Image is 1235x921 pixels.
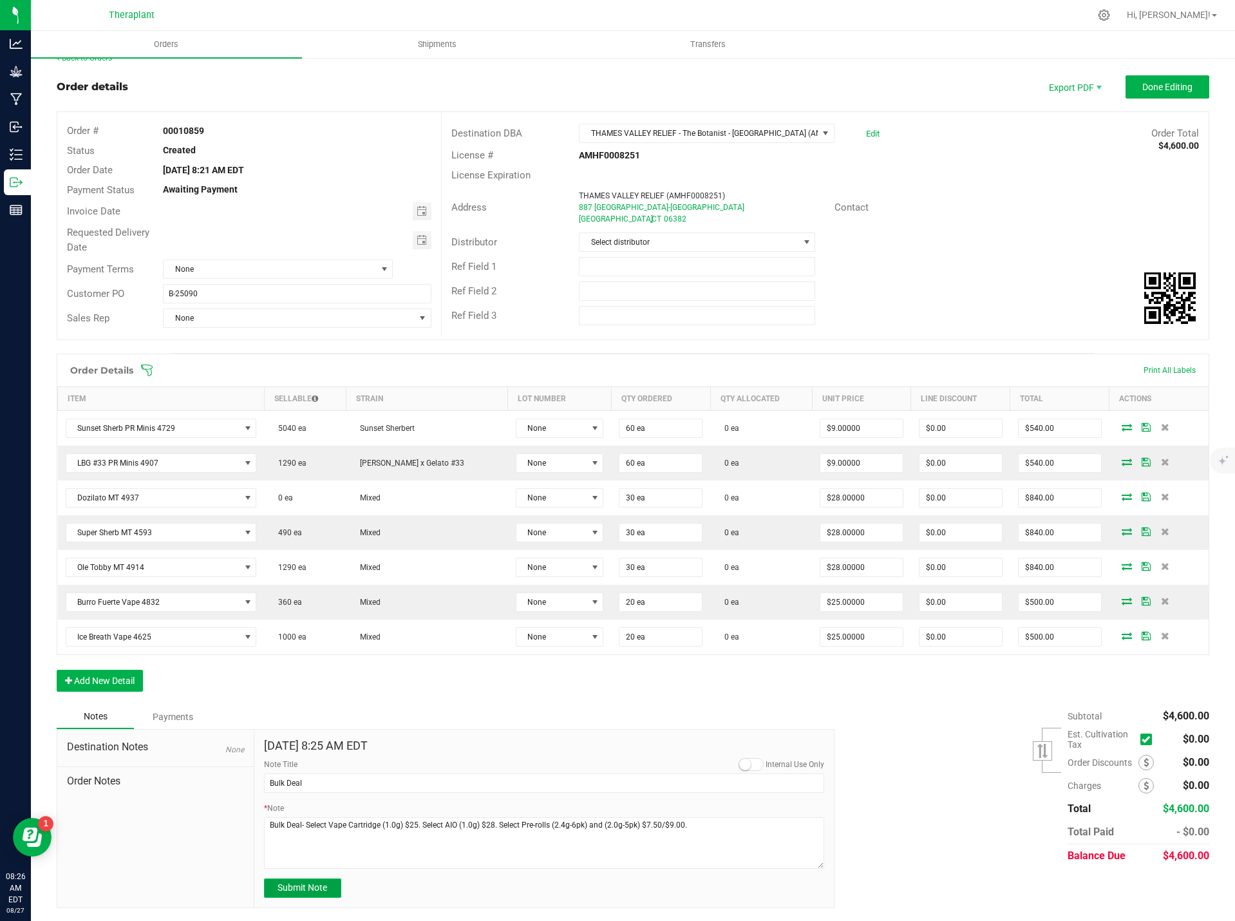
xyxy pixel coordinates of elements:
[1183,733,1209,745] span: $0.00
[710,387,812,411] th: Qty Allocated
[1068,729,1135,750] span: Est. Cultivation Tax
[820,524,903,542] input: 0
[718,528,739,537] span: 0 ea
[10,37,23,50] inline-svg: Analytics
[664,214,686,223] span: 06382
[820,593,903,611] input: 0
[10,176,23,189] inline-svg: Outbound
[1136,527,1156,535] span: Save Order Detail
[272,528,302,537] span: 490 ea
[919,628,1002,646] input: 0
[163,126,204,136] strong: 00010859
[516,628,587,646] span: None
[619,628,702,646] input: 0
[820,454,903,472] input: 0
[1151,128,1199,139] span: Order Total
[451,169,531,181] span: License Expiration
[67,739,244,755] span: Destination Notes
[67,184,135,196] span: Payment Status
[573,31,844,58] a: Transfers
[66,453,257,473] span: NO DATA FOUND
[451,261,496,272] span: Ref Field 1
[10,204,23,216] inline-svg: Reports
[1068,826,1114,838] span: Total Paid
[163,145,196,155] strong: Created
[652,214,661,223] span: CT
[264,759,297,770] label: Note Title
[134,705,211,728] div: Payments
[650,214,652,223] span: ,
[67,263,134,275] span: Payment Terms
[1019,524,1101,542] input: 0
[66,593,257,612] span: NO DATA FOUND
[264,387,346,411] th: Sellable
[1019,419,1101,437] input: 0
[718,424,739,433] span: 0 ea
[1126,75,1209,99] button: Done Editing
[354,493,381,502] span: Mixed
[6,871,25,906] p: 08:26 AM EDT
[919,489,1002,507] input: 0
[66,523,257,542] span: NO DATA FOUND
[66,593,240,611] span: Burro Fuerte Vape 4832
[66,489,240,507] span: Dozilato MT 4937
[451,128,522,139] span: Destination DBA
[1068,757,1138,768] span: Order Discounts
[272,563,306,572] span: 1290 ea
[413,202,431,220] span: Toggle calendar
[451,310,496,321] span: Ref Field 3
[1068,802,1091,815] span: Total
[67,312,109,324] span: Sales Rep
[516,524,587,542] span: None
[1109,387,1209,411] th: Actions
[718,459,739,468] span: 0 ea
[164,309,415,327] span: None
[1136,493,1156,500] span: Save Order Detail
[1156,632,1175,640] span: Delete Order Detail
[1144,272,1196,324] img: Scan me!
[516,558,587,576] span: None
[1136,632,1156,640] span: Save Order Detail
[1163,850,1209,862] span: $4,600.00
[31,31,302,58] a: Orders
[718,563,739,572] span: 0 ea
[264,802,284,814] label: Note
[66,419,240,437] span: Sunset Sherb PR Minis 4729
[1156,458,1175,466] span: Delete Order Detail
[619,454,702,472] input: 0
[272,424,306,433] span: 5040 ea
[1096,9,1112,21] div: Manage settings
[516,593,587,611] span: None
[66,419,257,438] span: NO DATA FOUND
[451,236,497,248] span: Distributor
[354,598,381,607] span: Mixed
[67,125,99,137] span: Order #
[272,632,306,641] span: 1000 ea
[1068,850,1126,862] span: Balance Due
[66,524,240,542] span: Super Sherb MT 4593
[919,558,1002,576] input: 0
[1068,711,1102,721] span: Subtotal
[10,120,23,133] inline-svg: Inbound
[718,632,739,641] span: 0 ea
[264,739,825,752] h4: [DATE] 8:25 AM EDT
[1163,802,1209,815] span: $4,600.00
[354,563,381,572] span: Mixed
[67,774,244,789] span: Order Notes
[66,627,257,647] span: NO DATA FOUND
[1142,82,1193,92] span: Done Editing
[225,745,244,754] span: None
[57,79,128,95] div: Order details
[164,260,376,278] span: None
[272,598,302,607] span: 360 ea
[67,164,113,176] span: Order Date
[866,129,880,138] a: Edit
[619,489,702,507] input: 0
[13,818,52,857] iframe: Resource center
[1156,562,1175,570] span: Delete Order Detail
[1019,628,1101,646] input: 0
[1019,489,1101,507] input: 0
[580,124,817,142] span: THAMES VALLEY RELIEF - The Botanist - [GEOGRAPHIC_DATA] (AMHF0008251)
[834,202,869,213] span: Contact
